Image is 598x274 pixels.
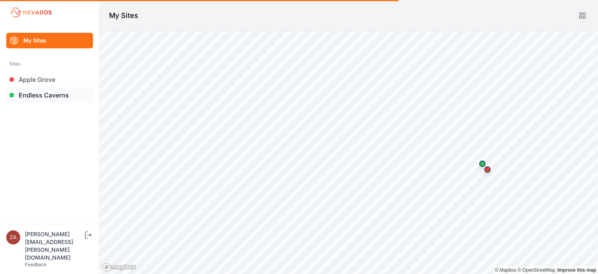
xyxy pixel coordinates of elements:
[9,59,90,69] div: Sites
[6,33,93,48] a: My Sites
[102,263,136,272] a: Mapbox logo
[495,267,516,273] a: Mapbox
[6,230,20,244] img: zachary.brogan@energixrenewables.com
[100,31,598,274] canvas: Map
[558,267,596,273] a: Map feedback
[6,72,93,87] a: Apple Grove
[475,156,490,171] div: Map marker
[109,10,138,21] h1: My Sites
[25,230,83,262] div: [PERSON_NAME][EMAIL_ADDRESS][PERSON_NAME][DOMAIN_NAME]
[517,267,555,273] a: OpenStreetMap
[6,87,93,103] a: Endless Caverns
[9,6,53,19] img: Nevados
[25,262,47,267] a: Feedback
